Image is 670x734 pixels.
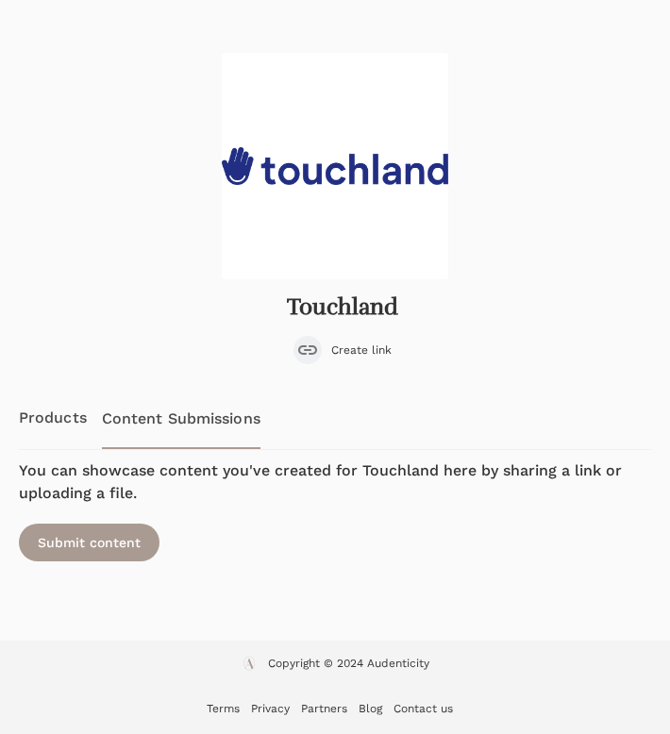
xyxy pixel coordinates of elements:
[268,656,429,671] p: Copyright © 2024 Audenticity
[287,294,398,321] h2: Touchland
[102,387,260,449] a: Content Submissions
[359,702,382,715] a: Blog
[301,702,347,715] a: Partners
[19,387,87,449] a: Products
[19,524,159,561] div: Submit content
[222,53,448,279] img: 637588e861ace04eef377fd3_touchland-p-800.png
[251,702,290,715] a: Privacy
[394,702,453,715] a: Contact us
[207,702,240,715] a: Terms
[293,336,392,364] button: Create link
[19,524,651,561] a: Submit content
[331,342,392,358] span: Create link
[19,459,651,505] h4: You can showcase content you've created for Touchland here by sharing a link or uploading a file.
